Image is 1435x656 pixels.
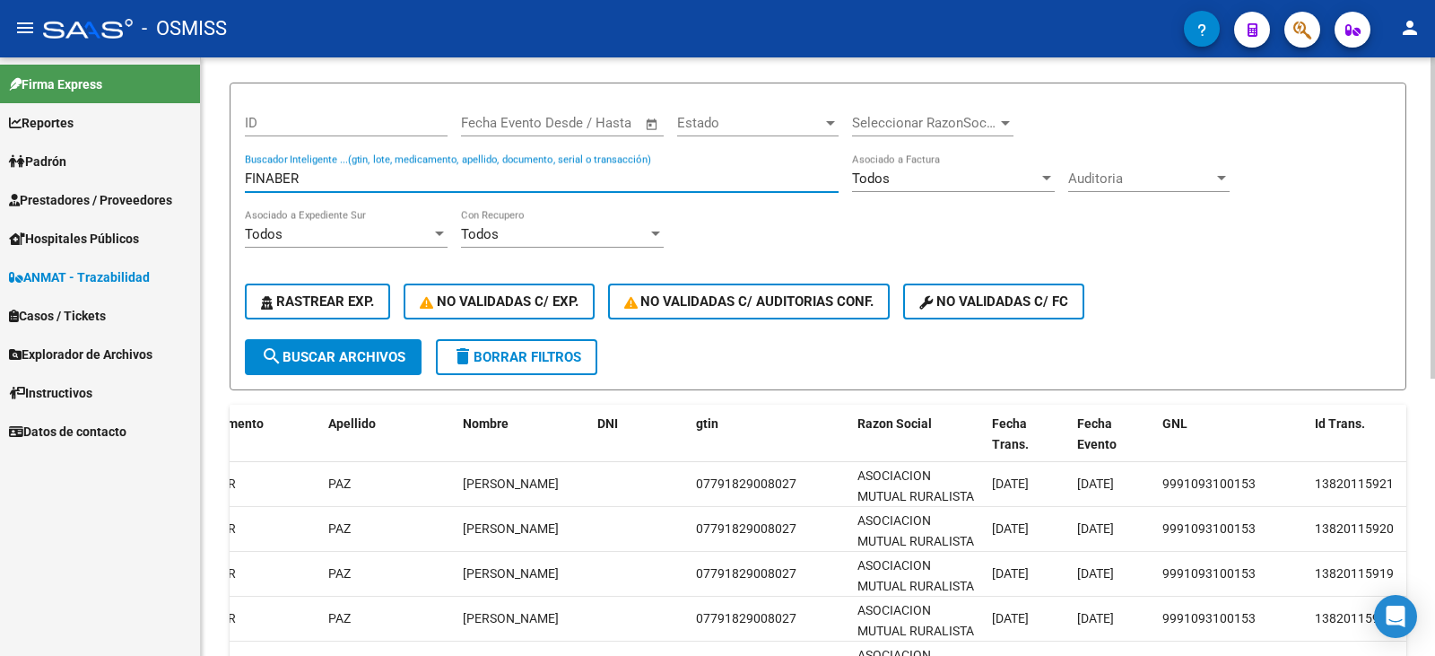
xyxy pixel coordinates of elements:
span: No Validadas c/ Auditorias Conf. [624,293,874,310]
button: Borrar Filtros [436,339,597,375]
datatable-header-cell: Razon Social [850,405,985,484]
span: [DATE] [992,521,1029,536]
span: 07791829008027 [696,566,796,581]
span: Instructivos [9,383,92,403]
span: [DATE] [1077,611,1114,625]
span: Auditoria [1068,171,1213,187]
span: ASOCIACION MUTUAL RURALISTA [857,513,974,548]
div: Open Intercom Messenger [1374,595,1417,638]
span: 9991093100153 [1162,521,1256,536]
span: [DATE] [992,611,1029,625]
span: Todos [461,226,499,242]
span: ASOCIACION MUTUAL RURALISTA [857,603,974,638]
span: gtin [696,416,718,431]
button: No validadas c/ FC [903,284,1084,319]
span: Todos [852,171,890,187]
span: No validadas c/ FC [919,293,1068,310]
span: 13820115918 [1315,611,1394,625]
span: Estado [677,115,822,131]
span: [DATE] [1077,566,1114,581]
span: Hospitales Públicos [9,229,139,249]
span: 13820115921 [1315,477,1394,491]
span: Firma Express [9,74,102,94]
span: DNI [597,416,618,431]
span: [PERSON_NAME] [463,477,559,491]
span: No Validadas c/ Exp. [420,293,578,310]
datatable-header-cell: Fecha Trans. [985,405,1070,484]
span: GNL [1162,416,1187,431]
mat-icon: search [261,345,283,367]
mat-icon: delete [452,345,474,367]
span: Id Trans. [1315,416,1365,431]
mat-icon: menu [14,17,36,39]
span: Razon Social [857,416,932,431]
span: ANMAT - Trazabilidad [9,267,150,287]
button: Open calendar [642,114,663,135]
span: Datos de contacto [9,422,126,442]
span: 13820115919 [1315,566,1394,581]
button: Buscar Archivos [245,339,422,375]
span: [DATE] [1077,521,1114,536]
button: No Validadas c/ Auditorias Conf. [608,284,891,319]
span: Buscar Archivos [261,349,405,365]
datatable-header-cell: GNL [1155,405,1308,484]
span: PAZ [328,566,351,581]
button: Rastrear Exp. [245,284,390,319]
span: 07791829008027 [696,611,796,625]
span: PAZ [328,611,351,625]
span: ASOCIACION MUTUAL RURALISTA [857,558,974,593]
button: No Validadas c/ Exp. [404,284,595,319]
span: 07791829008027 [696,477,796,491]
span: 9991093100153 [1162,566,1256,581]
span: 9991093100153 [1162,611,1256,625]
mat-icon: person [1399,17,1421,39]
span: 07791829008027 [696,521,796,536]
span: PAZ [328,521,351,536]
span: [DATE] [1077,477,1114,491]
datatable-header-cell: gtin [689,405,850,484]
span: PAZ [328,477,351,491]
span: Fecha Trans. [992,416,1029,451]
datatable-header-cell: Fecha Evento [1070,405,1155,484]
span: Fecha Evento [1077,416,1117,451]
span: [PERSON_NAME] [463,521,559,536]
span: Apellido [328,416,376,431]
span: Seleccionar RazonSocial [852,115,997,131]
span: Rastrear Exp. [261,293,374,310]
span: Casos / Tickets [9,306,106,326]
span: Nombre [463,416,509,431]
span: [DATE] [992,566,1029,581]
span: [PERSON_NAME] [463,566,559,581]
span: Padrón [9,152,66,171]
input: Start date [461,115,519,131]
span: Prestadores / Proveedores [9,190,172,210]
input: End date [535,115,622,131]
datatable-header-cell: DNI [590,405,689,484]
span: Todos [245,226,283,242]
datatable-header-cell: Apellido [321,405,456,484]
span: ASOCIACION MUTUAL RURALISTA [857,468,974,503]
span: Reportes [9,113,74,133]
span: [PERSON_NAME] [463,611,559,625]
datatable-header-cell: Id Trans. [1308,405,1406,484]
datatable-header-cell: Medicamento [178,405,321,484]
span: 13820115920 [1315,521,1394,536]
span: [DATE] [992,477,1029,491]
span: Explorador de Archivos [9,345,152,364]
span: - OSMISS [142,9,227,48]
span: 9991093100153 [1162,477,1256,491]
datatable-header-cell: Nombre [456,405,590,484]
span: Borrar Filtros [452,349,581,365]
